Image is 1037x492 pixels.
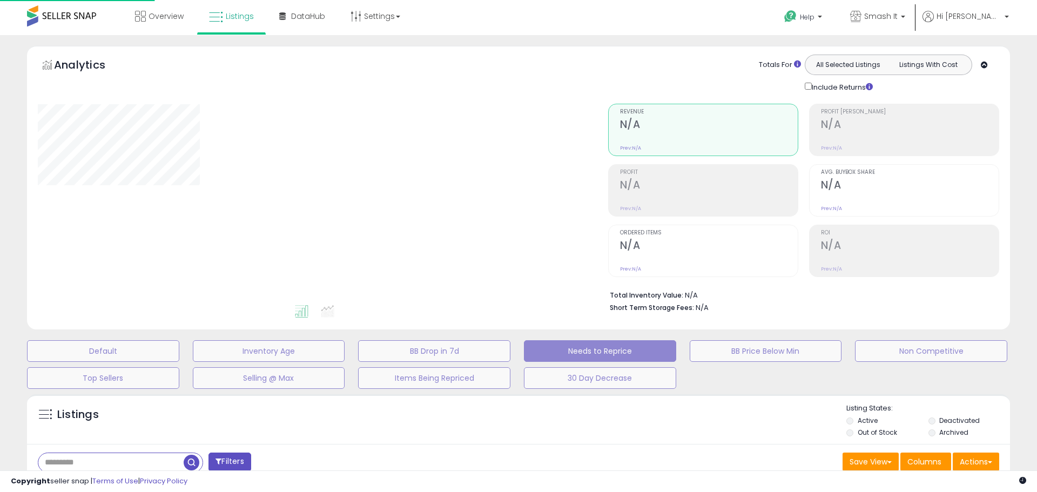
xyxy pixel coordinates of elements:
[27,367,179,389] button: Top Sellers
[800,12,814,22] span: Help
[696,302,709,313] span: N/A
[620,230,798,236] span: Ordered Items
[226,11,254,22] span: Listings
[808,58,888,72] button: All Selected Listings
[759,60,801,70] div: Totals For
[620,205,641,212] small: Prev: N/A
[54,57,126,75] h5: Analytics
[821,230,999,236] span: ROI
[610,303,694,312] b: Short Term Storage Fees:
[620,179,798,193] h2: N/A
[797,80,886,93] div: Include Returns
[776,2,833,35] a: Help
[11,476,187,487] div: seller snap | |
[193,367,345,389] button: Selling @ Max
[821,118,999,133] h2: N/A
[27,340,179,362] button: Default
[888,58,968,72] button: Listings With Cost
[11,476,50,486] strong: Copyright
[620,266,641,272] small: Prev: N/A
[358,367,510,389] button: Items Being Repriced
[620,239,798,254] h2: N/A
[524,340,676,362] button: Needs to Reprice
[291,11,325,22] span: DataHub
[149,11,184,22] span: Overview
[620,170,798,176] span: Profit
[620,109,798,115] span: Revenue
[610,291,683,300] b: Total Inventory Value:
[620,118,798,133] h2: N/A
[193,340,345,362] button: Inventory Age
[821,205,842,212] small: Prev: N/A
[620,145,641,151] small: Prev: N/A
[358,340,510,362] button: BB Drop in 7d
[821,266,842,272] small: Prev: N/A
[784,10,797,23] i: Get Help
[855,340,1007,362] button: Non Competitive
[864,11,898,22] span: Smash It
[690,340,842,362] button: BB Price Below Min
[821,145,842,151] small: Prev: N/A
[821,170,999,176] span: Avg. Buybox Share
[821,179,999,193] h2: N/A
[937,11,1001,22] span: Hi [PERSON_NAME]
[524,367,676,389] button: 30 Day Decrease
[610,288,991,301] li: N/A
[821,239,999,254] h2: N/A
[922,11,1009,35] a: Hi [PERSON_NAME]
[821,109,999,115] span: Profit [PERSON_NAME]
